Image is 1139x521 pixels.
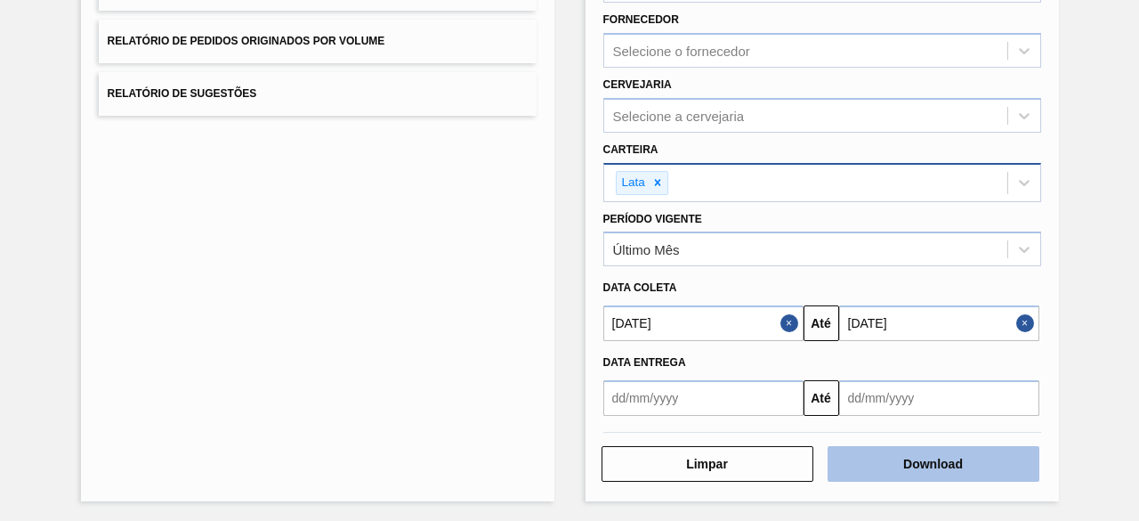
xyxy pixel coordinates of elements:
input: dd/mm/yyyy [839,305,1039,341]
input: dd/mm/yyyy [603,380,804,416]
span: Relatório de Sugestões [108,87,257,100]
button: Download [828,446,1039,482]
span: Data entrega [603,356,686,369]
label: Fornecedor [603,13,679,26]
input: dd/mm/yyyy [839,380,1039,416]
button: Close [780,305,804,341]
div: Último Mês [613,242,680,257]
div: Selecione o fornecedor [613,44,750,59]
div: Lata [617,172,648,194]
input: dd/mm/yyyy [603,305,804,341]
label: Período Vigente [603,213,702,225]
button: Até [804,380,839,416]
span: Data coleta [603,281,677,294]
button: Relatório de Sugestões [99,72,537,116]
button: Close [1016,305,1039,341]
button: Até [804,305,839,341]
label: Cervejaria [603,78,672,91]
label: Carteira [603,143,658,156]
div: Selecione a cervejaria [613,108,745,123]
button: Limpar [602,446,813,482]
span: Relatório de Pedidos Originados por Volume [108,35,385,47]
button: Relatório de Pedidos Originados por Volume [99,20,537,63]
